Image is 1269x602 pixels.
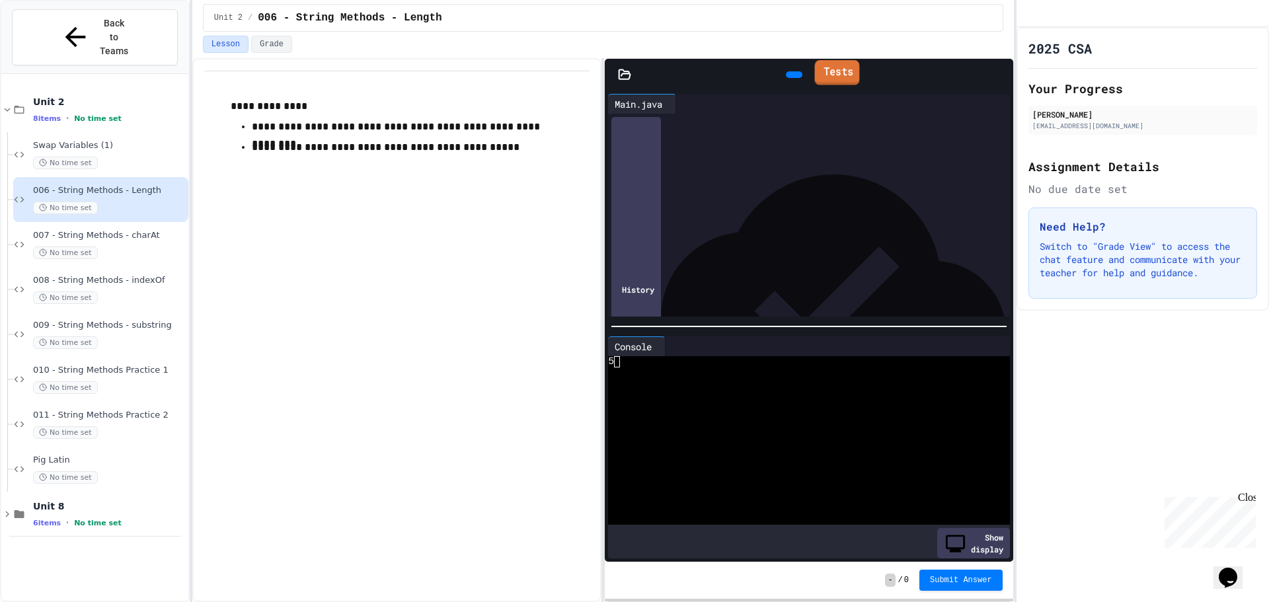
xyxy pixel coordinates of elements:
[33,140,186,151] span: Swap Variables (1)
[1032,108,1253,120] div: [PERSON_NAME]
[1028,79,1257,98] h2: Your Progress
[12,9,178,65] button: Back to Teams
[33,381,98,394] span: No time set
[258,10,442,26] span: 006 - String Methods - Length
[608,340,658,354] div: Console
[5,5,91,84] div: Chat with us now!Close
[608,356,614,367] span: 5
[885,574,895,587] span: -
[33,365,186,376] span: 010 - String Methods Practice 1
[904,575,909,585] span: 0
[33,230,186,241] span: 007 - String Methods - charAt
[1040,240,1246,280] p: Switch to "Grade View" to access the chat feature and communicate with your teacher for help and ...
[33,471,98,484] span: No time set
[74,519,122,527] span: No time set
[930,575,992,585] span: Submit Answer
[33,275,186,286] span: 008 - String Methods - indexOf
[33,426,98,439] span: No time set
[251,36,292,53] button: Grade
[611,117,661,462] div: History
[608,97,669,111] div: Main.java
[214,13,243,23] span: Unit 2
[33,336,98,349] span: No time set
[203,36,249,53] button: Lesson
[248,13,252,23] span: /
[33,455,186,466] span: Pig Latin
[898,575,903,585] span: /
[608,336,666,356] div: Console
[66,113,69,124] span: •
[33,202,98,214] span: No time set
[919,570,1003,591] button: Submit Answer
[33,246,98,259] span: No time set
[33,185,186,196] span: 006 - String Methods - Length
[33,291,98,304] span: No time set
[33,157,98,169] span: No time set
[937,528,1010,558] div: Show display
[1040,219,1246,235] h3: Need Help?
[33,410,186,421] span: 011 - String Methods Practice 2
[1028,39,1092,57] h1: 2025 CSA
[66,517,69,528] span: •
[33,114,61,123] span: 8 items
[1028,181,1257,197] div: No due date set
[1028,157,1257,176] h2: Assignment Details
[1159,492,1256,548] iframe: chat widget
[814,60,859,85] a: Tests
[74,114,122,123] span: No time set
[33,519,61,527] span: 6 items
[1213,549,1256,589] iframe: chat widget
[1032,121,1253,131] div: [EMAIL_ADDRESS][DOMAIN_NAME]
[33,96,186,108] span: Unit 2
[33,320,186,331] span: 009 - String Methods - substring
[98,17,130,58] span: Back to Teams
[33,500,186,512] span: Unit 8
[608,94,676,114] div: Main.java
